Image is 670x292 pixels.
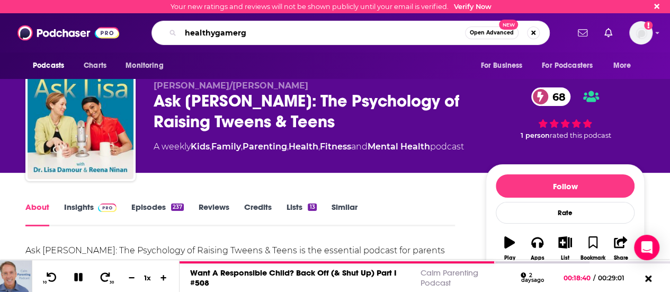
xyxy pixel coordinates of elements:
[454,3,492,11] a: Verify Now
[191,141,210,152] a: Kids
[550,131,611,139] span: rated this podcast
[41,271,61,285] button: 10
[17,23,119,43] img: Podchaser - Follow, Share and Rate Podcasts
[33,58,64,73] span: Podcasts
[320,141,351,152] a: Fitness
[496,202,635,224] div: Rate
[126,58,163,73] span: Monitoring
[171,203,184,211] div: 237
[211,141,241,152] a: Family
[64,202,117,226] a: InsightsPodchaser Pro
[154,140,464,153] div: A weekly podcast
[629,21,653,45] img: User Profile
[308,203,316,211] div: 13
[523,229,551,268] button: Apps
[561,255,569,261] div: List
[43,280,47,285] span: 10
[110,280,114,285] span: 30
[25,202,49,226] a: About
[574,24,592,42] a: Show notifications dropdown
[531,255,544,261] div: Apps
[531,87,571,106] a: 68
[28,73,133,179] img: Ask Lisa: The Psychology of Raising Tweens & Teens
[535,56,608,76] button: open menu
[318,141,320,152] span: ,
[421,268,478,288] a: Calm Parenting Podcast
[579,229,606,268] button: Bookmark
[473,56,535,76] button: open menu
[181,24,465,41] input: Search podcasts, credits, & more...
[332,202,358,226] a: Similar
[600,24,617,42] a: Show notifications dropdown
[521,131,550,139] span: 1 person
[139,273,157,282] div: 1 x
[504,255,515,261] div: Play
[210,141,211,152] span: ,
[131,202,184,226] a: Episodes237
[613,58,631,73] span: More
[151,21,550,45] div: Search podcasts, credits, & more...
[118,56,177,76] button: open menu
[98,203,117,212] img: Podchaser Pro
[613,255,628,261] div: Share
[84,58,106,73] span: Charts
[287,141,289,152] span: ,
[634,235,659,260] div: Open Intercom Messenger
[470,30,514,36] span: Open Advanced
[629,21,653,45] button: Show profile menu
[154,81,308,91] span: [PERSON_NAME]/[PERSON_NAME]
[289,141,318,152] a: Health
[496,174,635,198] button: Follow
[241,141,243,152] span: ,
[564,274,593,282] span: 00:18:40
[25,56,78,76] button: open menu
[580,255,605,261] div: Bookmark
[351,141,368,152] span: and
[287,202,316,226] a: Lists13
[593,274,595,282] span: /
[496,229,523,268] button: Play
[77,56,113,76] a: Charts
[244,202,272,226] a: Credits
[480,58,522,73] span: For Business
[629,21,653,45] span: Logged in as jbarbour
[521,272,555,284] div: 2 days ago
[171,3,492,11] div: Your new ratings and reviews will not be shown publicly until your email is verified.
[486,81,645,146] div: 68 1 personrated this podcast
[243,141,287,152] a: Parenting
[465,26,519,39] button: Open AdvancedNew
[595,274,635,282] span: 00:29:01
[607,229,635,268] button: Share
[551,229,579,268] button: List
[542,87,571,106] span: 68
[96,271,116,285] button: 30
[190,268,397,288] a: Want A Responsible Child? Back Off (& Shut Up) Part I #508
[644,21,653,30] svg: Email not verified
[606,56,645,76] button: open menu
[542,58,593,73] span: For Podcasters
[199,202,229,226] a: Reviews
[368,141,430,152] a: Mental Health
[499,20,518,30] span: New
